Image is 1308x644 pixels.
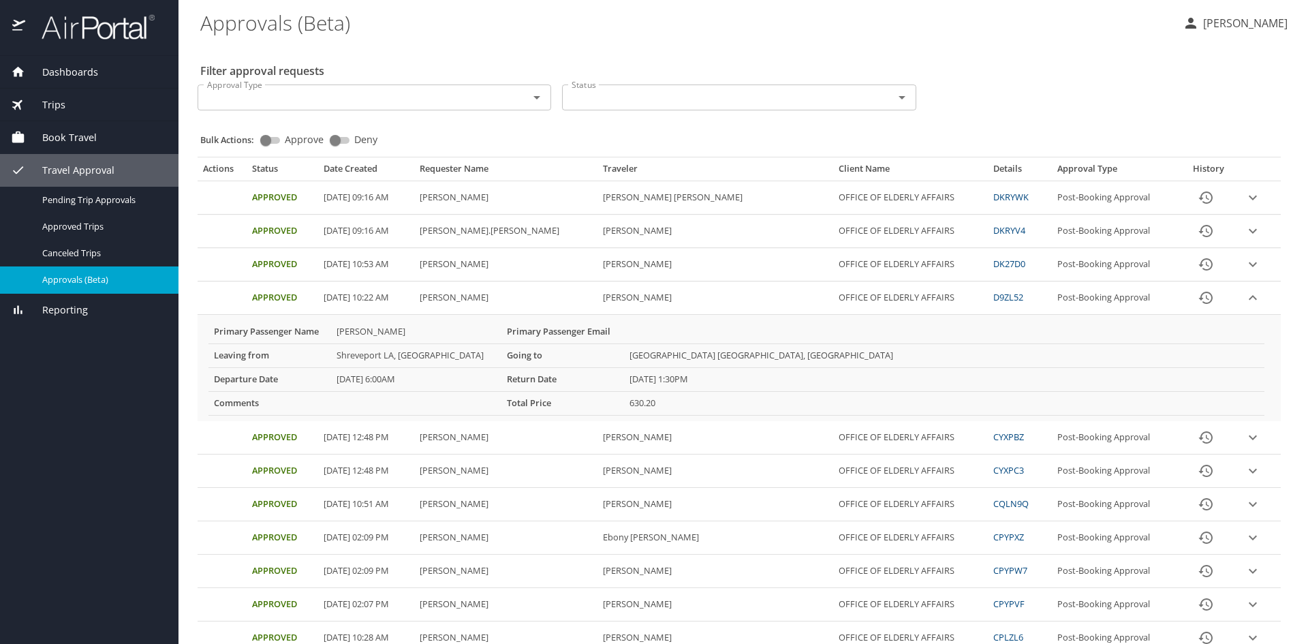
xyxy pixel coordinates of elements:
[1243,527,1263,548] button: expand row
[1189,248,1222,281] button: History
[527,88,546,107] button: Open
[25,303,88,318] span: Reporting
[501,367,624,391] th: Return Date
[354,135,377,144] span: Deny
[208,320,1264,416] table: More info for approvals
[318,555,414,588] td: [DATE] 02:09 PM
[247,215,319,248] td: Approved
[200,1,1172,44] h1: Approvals (Beta)
[1243,561,1263,581] button: expand row
[200,134,265,146] p: Bulk Actions:
[414,163,597,181] th: Requester Name
[1052,248,1180,281] td: Post-Booking Approval
[1052,588,1180,622] td: Post-Booking Approval
[247,248,319,281] td: Approved
[247,455,319,488] td: Approved
[1243,187,1263,208] button: expand row
[318,181,414,215] td: [DATE] 09:16 AM
[1189,488,1222,521] button: History
[833,163,988,181] th: Client Name
[993,631,1023,643] a: CPLZL6
[1243,461,1263,481] button: expand row
[833,521,988,555] td: OFFICE OF ELDERLY AFFAIRS
[1052,181,1180,215] td: Post-Booking Approval
[1189,181,1222,214] button: History
[624,391,1264,415] td: 630.20
[414,488,597,521] td: [PERSON_NAME]
[318,215,414,248] td: [DATE] 09:16 AM
[42,194,162,206] span: Pending Trip Approvals
[318,248,414,281] td: [DATE] 10:53 AM
[208,343,331,367] th: Leaving from
[414,455,597,488] td: [PERSON_NAME]
[597,163,833,181] th: Traveler
[833,455,988,488] td: OFFICE OF ELDERLY AFFAIRS
[285,135,324,144] span: Approve
[414,248,597,281] td: [PERSON_NAME]
[597,281,833,315] td: [PERSON_NAME]
[1052,488,1180,521] td: Post-Booking Approval
[331,320,501,343] td: [PERSON_NAME]
[247,281,319,315] td: Approved
[1189,521,1222,554] button: History
[833,181,988,215] td: OFFICE OF ELDERLY AFFAIRS
[318,455,414,488] td: [DATE] 12:48 PM
[42,247,162,260] span: Canceled Trips
[1052,163,1180,181] th: Approval Type
[414,588,597,622] td: [PERSON_NAME]
[833,588,988,622] td: OFFICE OF ELDERLY AFFAIRS
[501,320,624,343] th: Primary Passenger Email
[833,281,988,315] td: OFFICE OF ELDERLY AFFAIRS
[42,220,162,233] span: Approved Trips
[208,320,331,343] th: Primary Passenger Name
[993,224,1025,236] a: DKRYV4
[993,431,1024,443] a: CYXPBZ
[597,488,833,521] td: [PERSON_NAME]
[27,14,155,40] img: airportal-logo.png
[1052,281,1180,315] td: Post-Booking Approval
[247,521,319,555] td: Approved
[318,521,414,555] td: [DATE] 02:09 PM
[208,391,331,415] th: Comments
[200,60,324,82] h2: Filter approval requests
[25,130,97,145] span: Book Travel
[247,421,319,455] td: Approved
[414,421,597,455] td: [PERSON_NAME]
[1189,588,1222,621] button: History
[1052,521,1180,555] td: Post-Booking Approval
[1243,494,1263,515] button: expand row
[414,521,597,555] td: [PERSON_NAME]
[1189,421,1222,454] button: History
[501,391,624,415] th: Total Price
[993,191,1029,203] a: DKRYWK
[1189,555,1222,587] button: History
[993,497,1029,510] a: CQLN9Q
[597,181,833,215] td: [PERSON_NAME] [PERSON_NAME]
[247,488,319,521] td: Approved
[624,343,1264,367] td: [GEOGRAPHIC_DATA] [GEOGRAPHIC_DATA], [GEOGRAPHIC_DATA]
[1052,421,1180,455] td: Post-Booking Approval
[318,421,414,455] td: [DATE] 12:48 PM
[988,163,1052,181] th: Details
[25,65,98,80] span: Dashboards
[892,88,912,107] button: Open
[247,163,319,181] th: Status
[25,163,114,178] span: Travel Approval
[624,367,1264,391] td: [DATE] 1:30PM
[414,555,597,588] td: [PERSON_NAME]
[597,521,833,555] td: Ebony [PERSON_NAME]
[318,488,414,521] td: [DATE] 10:51 AM
[1180,163,1237,181] th: History
[247,555,319,588] td: Approved
[414,215,597,248] td: [PERSON_NAME].[PERSON_NAME]
[318,588,414,622] td: [DATE] 02:07 PM
[331,343,501,367] td: Shreveport LA, [GEOGRAPHIC_DATA]
[42,273,162,286] span: Approvals (Beta)
[414,281,597,315] td: [PERSON_NAME]
[1199,15,1288,31] p: [PERSON_NAME]
[331,367,501,391] td: [DATE] 6:00AM
[1052,455,1180,488] td: Post-Booking Approval
[501,343,624,367] th: Going to
[1243,594,1263,615] button: expand row
[12,14,27,40] img: icon-airportal.png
